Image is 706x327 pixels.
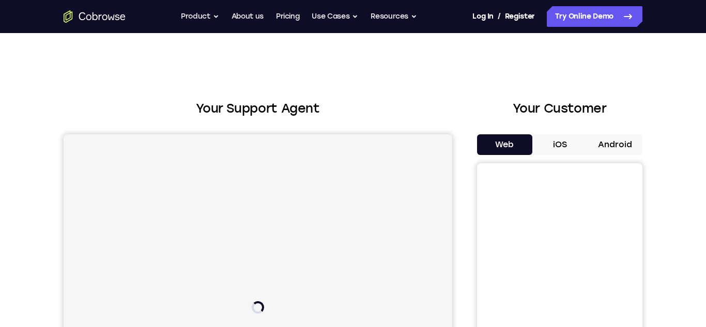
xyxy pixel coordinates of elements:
button: Resources [371,6,417,27]
button: Product [181,6,219,27]
button: Web [477,134,532,155]
a: Register [505,6,535,27]
h2: Your Support Agent [64,99,452,118]
h2: Your Customer [477,99,642,118]
a: About us [232,6,264,27]
a: Try Online Demo [547,6,642,27]
button: Use Cases [312,6,358,27]
button: iOS [532,134,588,155]
span: / [498,10,501,23]
a: Pricing [276,6,300,27]
a: Go to the home page [64,10,126,23]
button: Android [587,134,642,155]
a: Log In [472,6,493,27]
